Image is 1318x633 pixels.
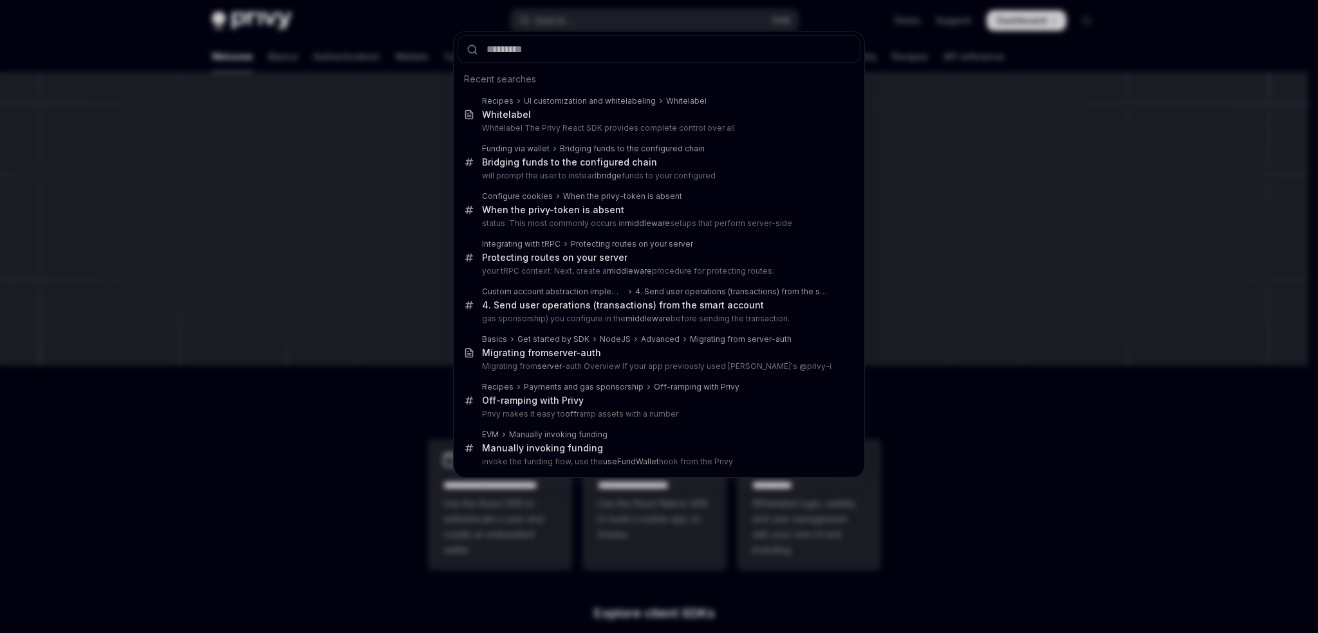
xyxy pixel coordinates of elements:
[517,334,589,345] div: Get started by SDK
[560,144,705,154] div: Bridging funds to the configured chain
[537,361,562,371] b: server
[603,457,659,466] b: useFundWallet
[482,171,833,181] p: will prompt the user to instead funds to your configured
[482,430,499,440] div: EVM
[509,430,608,440] div: Manually invoking funding
[654,382,739,392] div: Off-ramping with Privy
[565,409,577,419] b: off
[482,395,584,406] div: -ramping with Privy
[563,191,682,202] div: When the privy-token is absent
[482,395,496,406] b: Off
[571,239,693,249] div: Protecting routes on your server
[626,314,671,323] b: middleware
[482,334,507,345] div: Basics
[690,334,792,345] div: Migrating from server-auth
[482,299,764,311] div: 4. Send user operations (transactions) from the smart account
[482,109,531,120] div: label
[666,96,688,106] b: White
[600,334,631,345] div: NodeJS
[482,218,833,229] p: status. This most commonly occurs in setups that perform server-side
[482,442,603,454] div: Manually invoking funding
[482,361,833,372] p: Migrating from -auth Overview If your app previously used [PERSON_NAME]'s @privy-i
[482,347,601,359] div: Migrating from -auth
[524,382,644,392] div: Payments and gas sponsorship
[482,109,508,120] b: White
[607,266,652,276] b: middleware
[597,171,622,180] b: bridge
[482,252,627,263] div: Protecting routes on your server
[482,156,657,168] div: Bridging funds to the configured chain
[482,204,624,216] div: When the privy-token is absent
[641,334,680,345] div: Advanced
[482,457,833,467] p: invoke the funding flow, use the hook from the Privy
[482,96,514,106] div: Recipes
[635,287,833,297] div: 4. Send user operations (transactions) from the smart account
[482,382,514,392] div: Recipes
[482,144,550,154] div: Funding via wallet
[548,347,576,358] b: server
[482,191,553,202] div: Configure cookies
[482,409,833,419] p: Privy makes it easy to ramp assets with a number
[482,266,833,276] p: your tRPC context: Next, create a procedure for protecting routes:
[666,96,707,106] div: label
[625,218,670,228] b: middleware
[482,123,833,133] p: Whitelabel The Privy React SDK provides complete control over all
[482,314,833,324] p: gas sponsorship) you configure in the before sending the transaction.
[482,239,561,249] div: Integrating with tRPC
[482,287,625,297] div: Custom account abstraction implementation
[524,96,656,106] div: UI customization and whitelabeling
[464,73,536,86] span: Recent searches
